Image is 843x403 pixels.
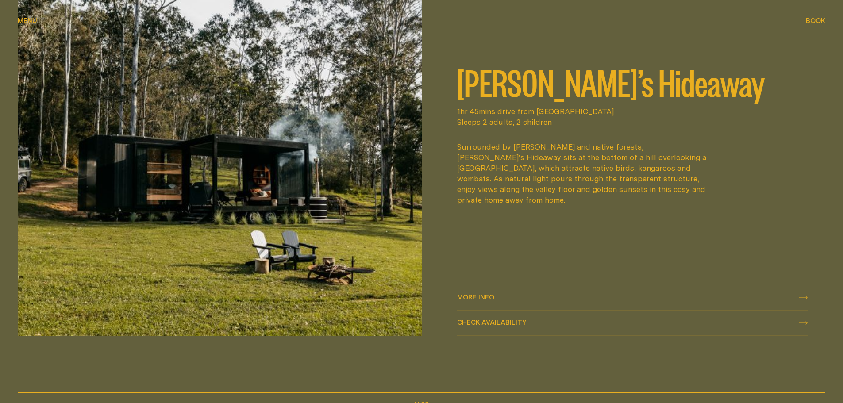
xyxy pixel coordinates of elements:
span: Sleeps 2 adults, 2 children [457,117,808,127]
button: show menu [18,16,37,27]
a: More info [457,285,808,310]
span: 1hr 45mins drive from [GEOGRAPHIC_DATA] [457,106,808,117]
button: show booking tray [806,16,825,27]
span: Check availability [457,319,527,326]
div: Surrounded by [PERSON_NAME] and native forests, [PERSON_NAME]'s Hideaway sits at the bottom of a ... [457,142,712,205]
span: Menu [18,17,37,24]
span: More info [457,294,494,300]
h2: [PERSON_NAME]’s Hideaway [457,64,808,99]
span: Book [806,17,825,24]
button: check availability [457,311,808,335]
